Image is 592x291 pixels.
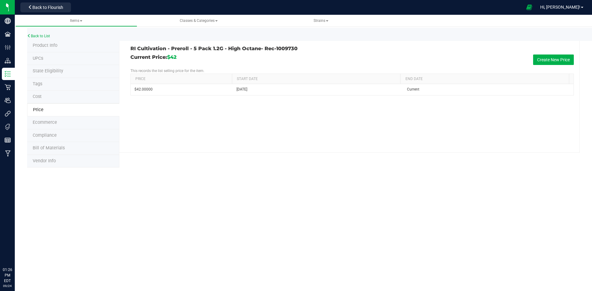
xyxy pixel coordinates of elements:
inline-svg: Inventory [5,71,11,77]
inline-svg: Company [5,18,11,24]
h3: Current Price: [130,55,177,65]
span: Vendor Info [33,158,56,164]
span: $42 [167,54,177,60]
span: Bill of Materials [33,145,65,151]
span: Current [407,87,419,92]
th: End Date [400,74,569,84]
iframe: Resource center [6,242,25,260]
span: Tag [33,68,63,74]
span: Hi, [PERSON_NAME]! [540,5,580,10]
span: Items [70,18,82,23]
span: Open Ecommerce Menu [522,1,536,13]
span: Cost [33,94,42,99]
inline-svg: Reports [5,137,11,143]
inline-svg: Distribution [5,58,11,64]
span: Tag [33,81,42,87]
inline-svg: Tags [5,124,11,130]
h3: RI Cultivation - Preroll - 5 Pack 1.2G - High Octane- Rec-1009730 [130,46,347,51]
span: Strains [314,18,328,23]
th: Price [131,74,232,84]
span: Classes & Categories [180,18,218,23]
button: Back to Flourish [20,2,71,12]
span: Ecommerce [33,120,57,125]
span: [DATE] [236,87,247,92]
span: Price [33,107,43,112]
inline-svg: Manufacturing [5,150,11,156]
a: Back to List [27,34,50,38]
p: This records the list selling price for the item. [130,68,574,74]
span: $42.00000 [134,87,153,92]
button: Create New Price [533,55,574,65]
inline-svg: Facilities [5,31,11,37]
inline-svg: Integrations [5,111,11,117]
span: Compliance [33,133,57,138]
th: Start Date [232,74,401,84]
inline-svg: Configuration [5,44,11,51]
p: 01:26 PM EDT [3,267,12,284]
inline-svg: Retail [5,84,11,90]
span: Product Info [33,43,57,48]
p: 09/24 [3,284,12,288]
inline-svg: Users [5,97,11,103]
span: Back to Flourish [32,5,63,10]
span: Tag [33,56,43,61]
